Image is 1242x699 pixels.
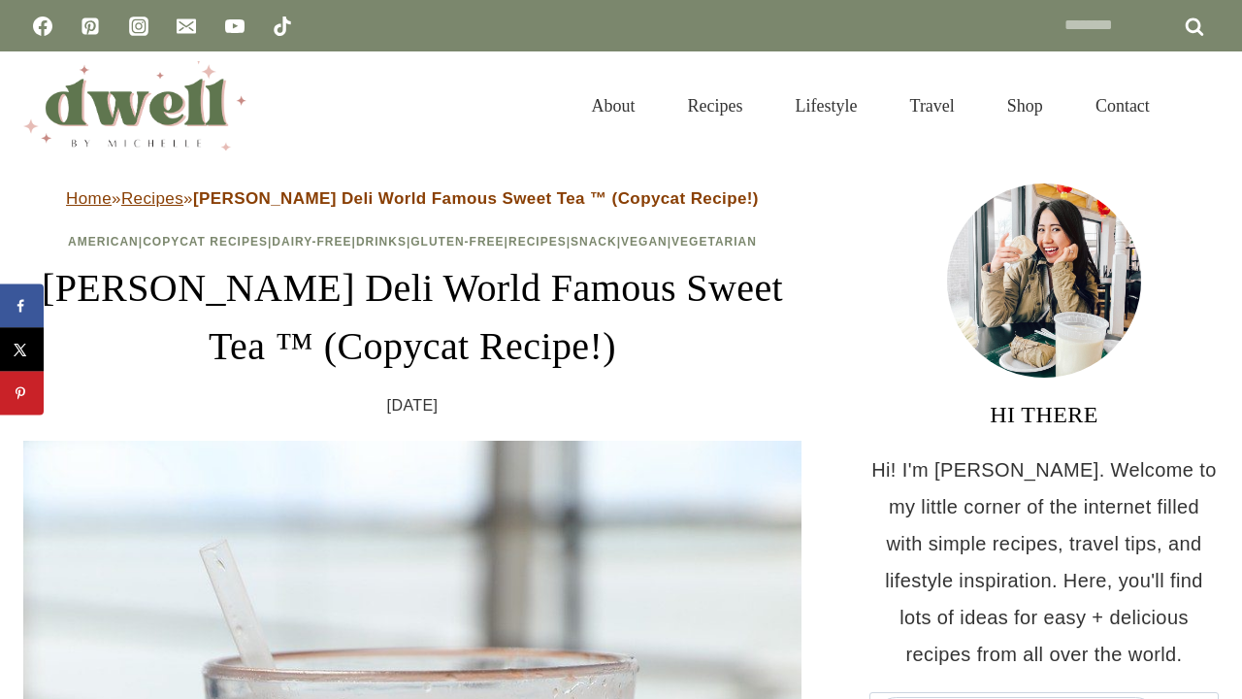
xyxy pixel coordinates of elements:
a: Drinks [356,235,407,249]
span: | | | | | | | | [68,235,757,249]
a: Contact [1069,72,1176,140]
a: YouTube [215,7,254,46]
a: Travel [884,72,981,140]
img: DWELL by michelle [23,61,246,150]
a: Vegan [621,235,668,249]
a: Gluten-Free [410,235,504,249]
a: Vegetarian [671,235,757,249]
a: Instagram [119,7,158,46]
a: Home [66,189,112,208]
a: Recipes [662,72,769,140]
span: » » [66,189,759,208]
a: Facebook [23,7,62,46]
a: Email [167,7,206,46]
a: TikTok [263,7,302,46]
strong: [PERSON_NAME] Deli World Famous Sweet Tea ™ (Copycat Recipe!) [193,189,759,208]
a: Copycat Recipes [143,235,268,249]
a: Lifestyle [769,72,884,140]
p: Hi! I'm [PERSON_NAME]. Welcome to my little corner of the internet filled with simple recipes, tr... [869,451,1219,673]
h3: HI THERE [869,397,1219,432]
button: View Search Form [1186,89,1219,122]
a: Recipes [121,189,183,208]
a: Snack [571,235,617,249]
a: Recipes [508,235,567,249]
a: Shop [981,72,1069,140]
a: Pinterest [71,7,110,46]
a: American [68,235,139,249]
a: Dairy-Free [272,235,351,249]
h1: [PERSON_NAME] Deli World Famous Sweet Tea ™ (Copycat Recipe!) [23,259,801,376]
nav: Primary Navigation [566,72,1176,140]
time: [DATE] [387,391,439,420]
a: About [566,72,662,140]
